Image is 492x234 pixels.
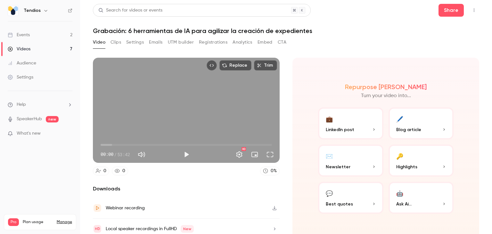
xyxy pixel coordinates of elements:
[149,37,162,47] button: Emails
[101,151,130,158] div: 00:00
[260,167,280,175] a: 0%
[326,201,353,207] span: Best quotes
[23,220,53,225] span: Plan usage
[93,37,105,47] button: Video
[17,101,26,108] span: Help
[326,114,333,124] div: 💼
[126,37,144,47] button: Settings
[17,116,42,122] a: SpeakerHub
[17,130,41,137] span: What's new
[117,151,130,158] span: 53:42
[181,225,194,233] span: New
[318,107,383,139] button: 💼LinkedIn post
[57,220,72,225] a: Manage
[46,116,59,122] span: new
[278,37,286,47] button: CTA
[168,37,194,47] button: UTM builder
[8,32,30,38] div: Events
[361,92,411,100] p: Turn your video into...
[264,148,276,161] button: Full screen
[326,163,350,170] span: Newsletter
[106,204,145,212] div: Webinar recording
[93,167,109,175] a: 0
[396,151,403,161] div: 🔑
[389,145,454,177] button: 🔑Highlights
[207,60,217,71] button: Embed video
[8,218,19,226] span: Pro
[114,151,117,158] span: /
[101,151,113,158] span: 00:00
[396,201,412,207] span: Ask Ai...
[180,148,193,161] button: Play
[326,126,354,133] span: LinkedIn post
[326,188,333,198] div: 💬
[111,37,121,47] button: Clips
[199,37,227,47] button: Registrations
[98,7,162,14] div: Search for videos or events
[396,188,403,198] div: 🤖
[93,27,479,35] h1: Grabación: 6 herramientas de IA para agilizar la creación de expedientes
[318,182,383,214] button: 💬Best quotes
[318,145,383,177] button: ✉️Newsletter
[396,126,421,133] span: Blog article
[254,60,277,71] button: Trim
[233,148,246,161] button: Settings
[233,37,252,47] button: Analytics
[258,37,273,47] button: Embed
[8,74,33,80] div: Settings
[122,168,125,174] div: 0
[271,168,277,174] div: 0 %
[103,168,106,174] div: 0
[396,163,417,170] span: Highlights
[248,148,261,161] button: Turn on miniplayer
[242,147,246,151] div: HD
[439,4,464,17] button: Share
[8,101,72,108] li: help-dropdown-opener
[106,225,194,233] div: Local speaker recordings in FullHD
[389,107,454,139] button: 🖊️Blog article
[8,5,18,16] img: Tendios
[469,5,479,15] button: Top Bar Actions
[93,185,280,193] h2: Downloads
[8,46,30,52] div: Videos
[24,7,41,14] h6: Tendios
[219,60,251,71] button: Replace
[396,114,403,124] div: 🖊️
[112,167,128,175] a: 0
[65,131,72,137] iframe: Noticeable Trigger
[135,148,148,161] button: Mute
[389,182,454,214] button: 🤖Ask Ai...
[8,60,36,66] div: Audience
[326,151,333,161] div: ✉️
[345,83,427,91] h2: Repurpose [PERSON_NAME]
